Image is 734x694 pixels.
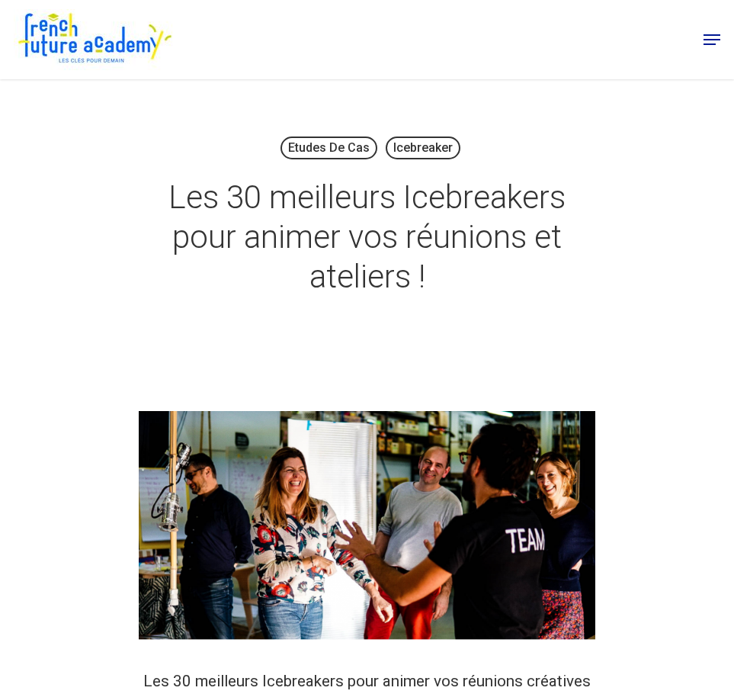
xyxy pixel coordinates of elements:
a: Icebreaker [386,137,460,159]
a: Navigation Menu [704,32,720,47]
img: French Future Academy [14,9,175,70]
h3: Les 30 meilleurs Icebreakers pour animer vos réunions créatives [143,670,591,692]
h1: Les 30 meilleurs Icebreakers pour animer vos réunions et ateliers ! [139,162,596,311]
a: Etudes de cas [280,137,377,159]
img: 30 meilleurs ice breakers [139,411,596,640]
